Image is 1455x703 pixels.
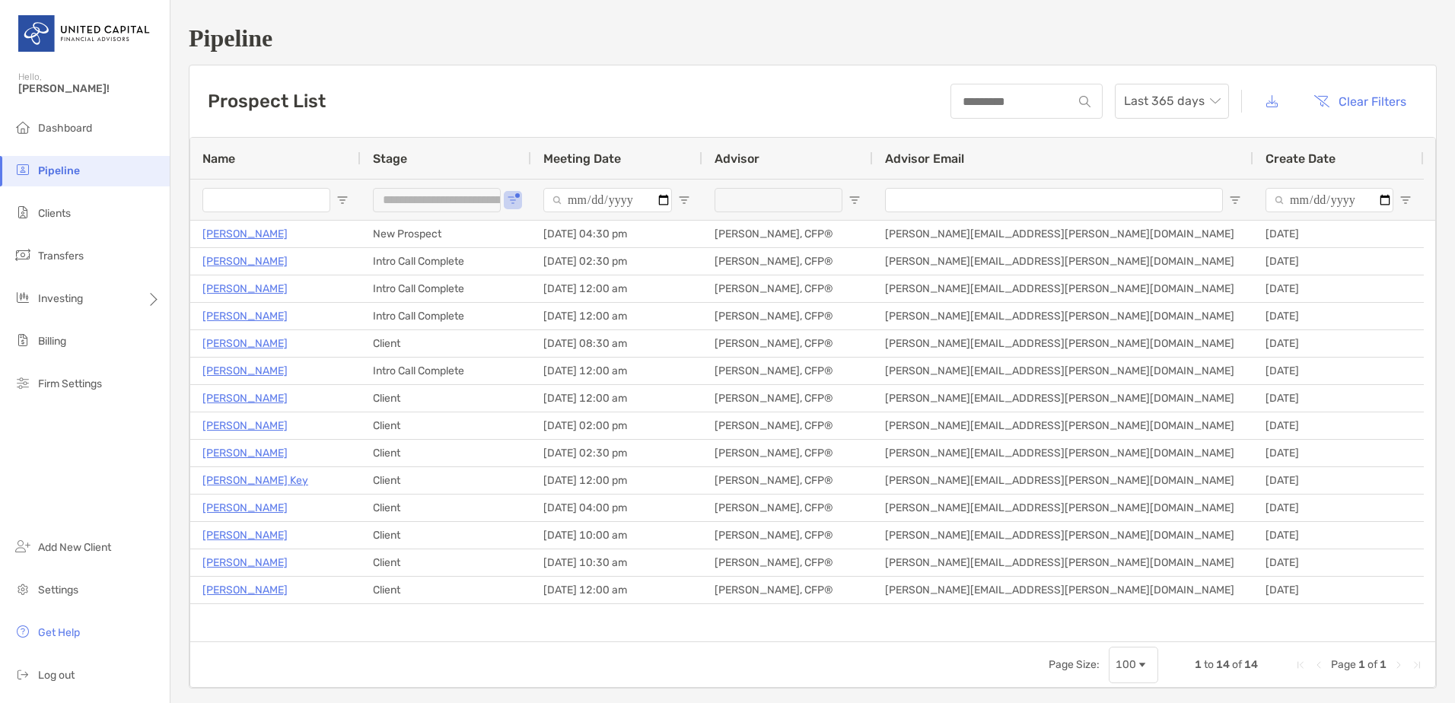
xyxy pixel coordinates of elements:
a: [PERSON_NAME] [202,224,288,243]
div: [PERSON_NAME][EMAIL_ADDRESS][PERSON_NAME][DOMAIN_NAME] [873,549,1253,576]
span: of [1232,658,1242,671]
p: [PERSON_NAME] [202,498,288,517]
div: [PERSON_NAME][EMAIL_ADDRESS][PERSON_NAME][DOMAIN_NAME] [873,522,1253,549]
p: [PERSON_NAME] [202,581,288,600]
div: 100 [1116,658,1136,671]
div: Client [361,440,531,466]
img: add_new_client icon [14,537,32,555]
div: [DATE] 12:00 am [531,385,702,412]
a: [PERSON_NAME] [202,361,288,380]
div: [DATE] [1253,440,1424,466]
span: Billing [38,335,66,348]
div: Next Page [1393,659,1405,671]
a: [PERSON_NAME] [202,416,288,435]
div: First Page [1294,659,1307,671]
div: [PERSON_NAME], CFP® [702,330,873,357]
div: [PERSON_NAME], CFP® [702,495,873,521]
button: Open Filter Menu [1399,194,1412,206]
div: [PERSON_NAME], CFP® [702,440,873,466]
input: Advisor Email Filter Input [885,188,1223,212]
a: [PERSON_NAME] [202,334,288,353]
a: [PERSON_NAME] [202,553,288,572]
h3: Prospect List [208,91,326,112]
input: Meeting Date Filter Input [543,188,672,212]
a: [PERSON_NAME] [202,252,288,271]
span: Transfers [38,250,84,262]
div: [PERSON_NAME], CFP® [702,248,873,275]
div: [DATE] 12:00 am [531,577,702,603]
a: [PERSON_NAME] [202,389,288,408]
button: Open Filter Menu [336,194,349,206]
div: [DATE] 08:30 am [531,330,702,357]
span: Clients [38,207,71,220]
div: New Prospect [361,221,531,247]
button: Open Filter Menu [678,194,690,206]
p: [PERSON_NAME] [202,279,288,298]
div: [DATE] 12:00 am [531,275,702,302]
span: Dashboard [38,122,92,135]
div: [DATE] [1253,221,1424,247]
div: Page Size: [1049,658,1100,671]
div: [DATE] [1253,495,1424,521]
img: input icon [1079,96,1090,107]
div: [DATE] 10:30 am [531,549,702,576]
div: [DATE] 12:00 am [531,358,702,384]
span: Advisor Email [885,151,964,166]
span: Page [1331,658,1356,671]
div: [PERSON_NAME], CFP® [702,577,873,603]
span: Create Date [1266,151,1336,166]
div: Client [361,330,531,357]
div: [PERSON_NAME][EMAIL_ADDRESS][PERSON_NAME][DOMAIN_NAME] [873,330,1253,357]
div: Client [361,522,531,549]
span: Meeting Date [543,151,621,166]
div: [PERSON_NAME][EMAIL_ADDRESS][PERSON_NAME][DOMAIN_NAME] [873,467,1253,494]
div: [DATE] [1253,303,1424,329]
span: to [1204,658,1214,671]
span: Investing [38,292,83,305]
a: [PERSON_NAME] [202,307,288,326]
div: [DATE] [1253,467,1424,494]
div: Page Size [1109,647,1158,683]
div: [DATE] 12:00 am [531,303,702,329]
div: Client [361,495,531,521]
img: get-help icon [14,622,32,641]
span: Settings [38,584,78,596]
div: [PERSON_NAME][EMAIL_ADDRESS][PERSON_NAME][DOMAIN_NAME] [873,412,1253,439]
div: [PERSON_NAME][EMAIL_ADDRESS][PERSON_NAME][DOMAIN_NAME] [873,221,1253,247]
a: [PERSON_NAME] Key [202,471,308,490]
div: [PERSON_NAME], CFP® [702,385,873,412]
div: [PERSON_NAME], CFP® [702,467,873,494]
div: [PERSON_NAME], CFP® [702,303,873,329]
div: [PERSON_NAME], CFP® [702,412,873,439]
span: [PERSON_NAME]! [18,82,161,95]
button: Open Filter Menu [507,194,519,206]
span: Last 365 days [1124,84,1220,118]
span: Firm Settings [38,377,102,390]
h1: Pipeline [189,24,1437,52]
button: Open Filter Menu [848,194,861,206]
div: [DATE] [1253,385,1424,412]
div: Client [361,549,531,576]
span: 1 [1380,658,1387,671]
a: [PERSON_NAME] [202,444,288,463]
span: Get Help [38,626,80,639]
div: Previous Page [1313,659,1325,671]
div: [PERSON_NAME], CFP® [702,549,873,576]
button: Open Filter Menu [1229,194,1241,206]
div: [DATE] [1253,549,1424,576]
div: [DATE] [1253,412,1424,439]
div: [DATE] 04:30 pm [531,221,702,247]
img: dashboard icon [14,118,32,136]
span: 14 [1216,658,1230,671]
img: pipeline icon [14,161,32,179]
div: [DATE] [1253,522,1424,549]
span: Stage [373,151,407,166]
button: Clear Filters [1302,84,1418,118]
span: of [1367,658,1377,671]
div: [PERSON_NAME][EMAIL_ADDRESS][PERSON_NAME][DOMAIN_NAME] [873,303,1253,329]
